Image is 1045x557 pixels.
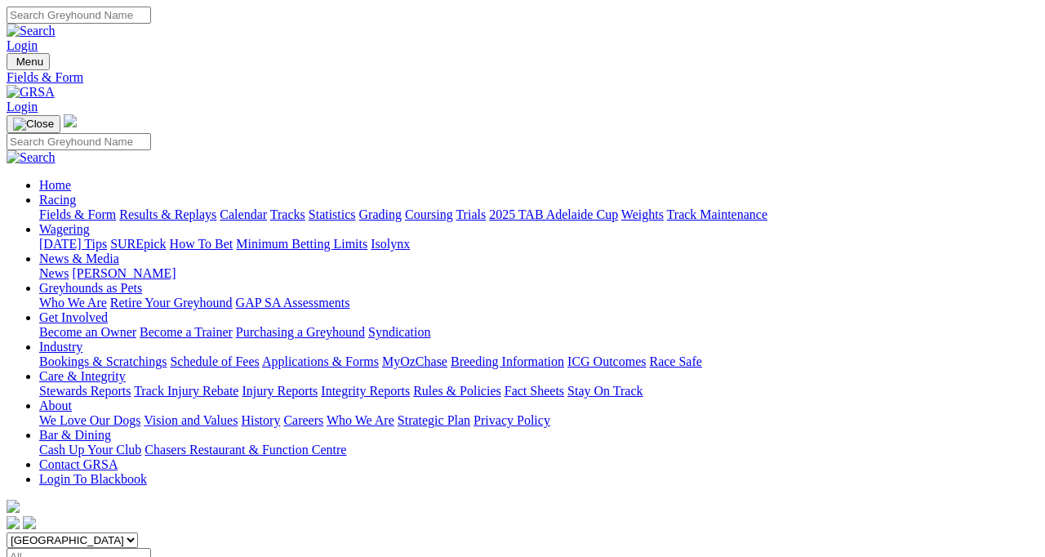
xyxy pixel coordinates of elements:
[39,237,1038,252] div: Wagering
[7,133,151,150] input: Search
[39,354,1038,369] div: Industry
[236,296,350,310] a: GAP SA Assessments
[170,354,259,368] a: Schedule of Fees
[567,384,643,398] a: Stay On Track
[649,354,701,368] a: Race Safe
[39,443,1038,457] div: Bar & Dining
[241,413,280,427] a: History
[39,457,118,471] a: Contact GRSA
[236,325,365,339] a: Purchasing a Greyhound
[451,354,564,368] a: Breeding Information
[39,296,107,310] a: Who We Are
[39,252,119,265] a: News & Media
[39,281,142,295] a: Greyhounds as Pets
[7,85,55,100] img: GRSA
[39,354,167,368] a: Bookings & Scratchings
[321,384,410,398] a: Integrity Reports
[170,237,233,251] a: How To Bet
[262,354,379,368] a: Applications & Forms
[39,325,1038,340] div: Get Involved
[505,384,564,398] a: Fact Sheets
[39,384,1038,399] div: Care & Integrity
[7,115,60,133] button: Toggle navigation
[242,384,318,398] a: Injury Reports
[16,56,43,68] span: Menu
[283,413,323,427] a: Careers
[144,413,238,427] a: Vision and Values
[39,237,107,251] a: [DATE] Tips
[405,207,453,221] a: Coursing
[413,384,501,398] a: Rules & Policies
[7,500,20,513] img: logo-grsa-white.png
[7,100,38,114] a: Login
[489,207,618,221] a: 2025 TAB Adelaide Cup
[39,207,116,221] a: Fields & Form
[7,24,56,38] img: Search
[456,207,486,221] a: Trials
[368,325,430,339] a: Syndication
[359,207,402,221] a: Grading
[39,207,1038,222] div: Racing
[7,150,56,165] img: Search
[145,443,346,457] a: Chasers Restaurant & Function Centre
[327,413,394,427] a: Who We Are
[119,207,216,221] a: Results & Replays
[39,310,108,324] a: Get Involved
[39,384,131,398] a: Stewards Reports
[39,399,72,412] a: About
[134,384,238,398] a: Track Injury Rebate
[39,340,82,354] a: Industry
[39,443,141,457] a: Cash Up Your Club
[64,114,77,127] img: logo-grsa-white.png
[398,413,470,427] a: Strategic Plan
[667,207,767,221] a: Track Maintenance
[39,413,140,427] a: We Love Our Dogs
[39,472,147,486] a: Login To Blackbook
[474,413,550,427] a: Privacy Policy
[110,237,166,251] a: SUREpick
[110,296,233,310] a: Retire Your Greyhound
[23,516,36,529] img: twitter.svg
[39,178,71,192] a: Home
[220,207,267,221] a: Calendar
[39,413,1038,428] div: About
[567,354,646,368] a: ICG Outcomes
[39,369,126,383] a: Care & Integrity
[39,193,76,207] a: Racing
[13,118,54,131] img: Close
[39,266,1038,281] div: News & Media
[39,325,136,339] a: Become an Owner
[7,70,1038,85] a: Fields & Form
[371,237,410,251] a: Isolynx
[621,207,664,221] a: Weights
[270,207,305,221] a: Tracks
[140,325,233,339] a: Become a Trainer
[39,266,69,280] a: News
[72,266,176,280] a: [PERSON_NAME]
[382,354,447,368] a: MyOzChase
[7,7,151,24] input: Search
[39,222,90,236] a: Wagering
[7,53,50,70] button: Toggle navigation
[309,207,356,221] a: Statistics
[7,38,38,52] a: Login
[7,516,20,529] img: facebook.svg
[39,428,111,442] a: Bar & Dining
[39,296,1038,310] div: Greyhounds as Pets
[236,237,367,251] a: Minimum Betting Limits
